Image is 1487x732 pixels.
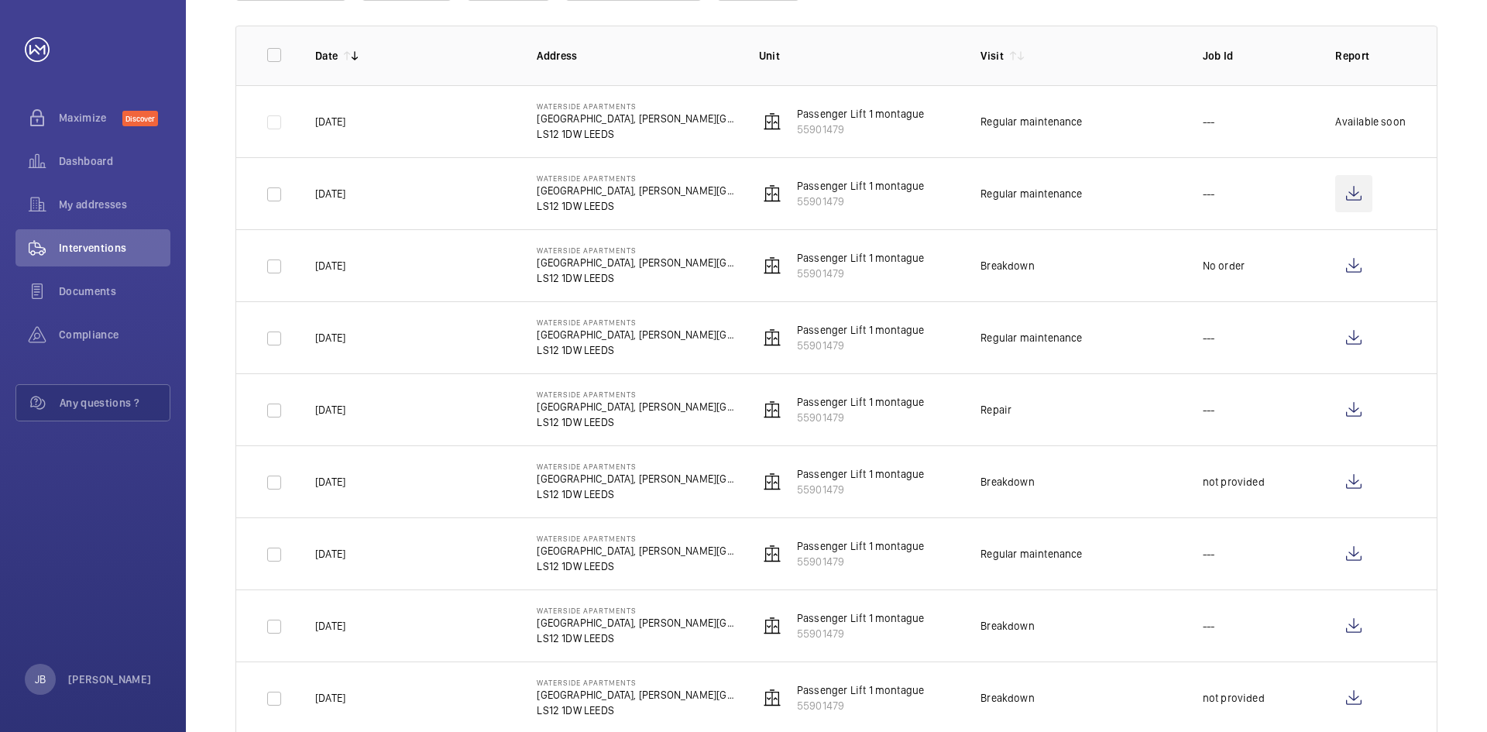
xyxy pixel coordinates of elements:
[537,606,733,615] p: Waterside Apartments
[797,106,925,122] p: Passenger Lift 1 montague
[537,631,733,646] p: LS12 1DW LEEDS
[537,126,733,142] p: LS12 1DW LEEDS
[797,626,925,641] p: 55901479
[1203,330,1215,345] p: ---
[315,402,345,418] p: [DATE]
[315,186,345,201] p: [DATE]
[980,330,1082,345] div: Regular maintenance
[1203,258,1245,273] p: No order
[537,246,733,255] p: Waterside Apartments
[763,545,781,563] img: elevator.svg
[537,399,733,414] p: [GEOGRAPHIC_DATA], [PERSON_NAME][GEOGRAPHIC_DATA]
[797,538,925,554] p: Passenger Lift 1 montague
[315,48,338,64] p: Date
[763,689,781,707] img: elevator.svg
[797,122,925,137] p: 55901479
[980,474,1035,490] div: Breakdown
[537,101,733,111] p: Waterside Apartments
[59,197,170,212] span: My addresses
[537,615,733,631] p: [GEOGRAPHIC_DATA], [PERSON_NAME][GEOGRAPHIC_DATA]
[315,258,345,273] p: [DATE]
[763,400,781,419] img: elevator.svg
[980,48,1004,64] p: Visit
[537,390,733,399] p: Waterside Apartments
[537,678,733,687] p: Waterside Apartments
[537,486,733,502] p: LS12 1DW LEEDS
[315,546,345,562] p: [DATE]
[797,338,925,353] p: 55901479
[797,466,925,482] p: Passenger Lift 1 montague
[980,690,1035,706] div: Breakdown
[797,610,925,626] p: Passenger Lift 1 montague
[797,482,925,497] p: 55901479
[763,473,781,491] img: elevator.svg
[537,327,733,342] p: [GEOGRAPHIC_DATA], [PERSON_NAME][GEOGRAPHIC_DATA]
[797,266,925,281] p: 55901479
[1203,474,1265,490] p: not provided
[763,617,781,635] img: elevator.svg
[537,255,733,270] p: [GEOGRAPHIC_DATA], [PERSON_NAME][GEOGRAPHIC_DATA]
[537,318,733,327] p: Waterside Apartments
[537,558,733,574] p: LS12 1DW LEEDS
[315,474,345,490] p: [DATE]
[59,110,122,125] span: Maximize
[537,703,733,718] p: LS12 1DW LEEDS
[59,153,170,169] span: Dashboard
[763,184,781,203] img: elevator.svg
[60,395,170,411] span: Any questions ?
[1203,690,1265,706] p: not provided
[797,698,925,713] p: 55901479
[537,687,733,703] p: [GEOGRAPHIC_DATA], [PERSON_NAME][GEOGRAPHIC_DATA]
[315,330,345,345] p: [DATE]
[315,618,345,634] p: [DATE]
[980,186,1082,201] div: Regular maintenance
[797,322,925,338] p: Passenger Lift 1 montague
[537,471,733,486] p: [GEOGRAPHIC_DATA], [PERSON_NAME][GEOGRAPHIC_DATA]
[763,112,781,131] img: elevator.svg
[797,178,925,194] p: Passenger Lift 1 montague
[537,414,733,430] p: LS12 1DW LEEDS
[759,48,956,64] p: Unit
[59,240,170,256] span: Interventions
[1203,114,1215,129] p: ---
[68,672,152,687] p: [PERSON_NAME]
[797,554,925,569] p: 55901479
[537,342,733,358] p: LS12 1DW LEEDS
[59,327,170,342] span: Compliance
[797,250,925,266] p: Passenger Lift 1 montague
[980,402,1011,418] div: Repair
[537,534,733,543] p: Waterside Apartments
[763,256,781,275] img: elevator.svg
[797,410,925,425] p: 55901479
[797,682,925,698] p: Passenger Lift 1 montague
[1203,618,1215,634] p: ---
[122,111,158,126] span: Discover
[980,618,1035,634] div: Breakdown
[59,284,170,299] span: Documents
[315,114,345,129] p: [DATE]
[537,48,733,64] p: Address
[797,194,925,209] p: 55901479
[1203,402,1215,418] p: ---
[537,462,733,471] p: Waterside Apartments
[537,183,733,198] p: [GEOGRAPHIC_DATA], [PERSON_NAME][GEOGRAPHIC_DATA]
[537,543,733,558] p: [GEOGRAPHIC_DATA], [PERSON_NAME][GEOGRAPHIC_DATA]
[537,198,733,214] p: LS12 1DW LEEDS
[1335,114,1406,129] p: Available soon
[537,270,733,286] p: LS12 1DW LEEDS
[980,258,1035,273] div: Breakdown
[980,546,1082,562] div: Regular maintenance
[537,111,733,126] p: [GEOGRAPHIC_DATA], [PERSON_NAME][GEOGRAPHIC_DATA]
[980,114,1082,129] div: Regular maintenance
[763,328,781,347] img: elevator.svg
[1203,48,1311,64] p: Job Id
[1203,546,1215,562] p: ---
[1203,186,1215,201] p: ---
[1335,48,1406,64] p: Report
[35,672,46,687] p: JB
[537,174,733,183] p: Waterside Apartments
[797,394,925,410] p: Passenger Lift 1 montague
[315,690,345,706] p: [DATE]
